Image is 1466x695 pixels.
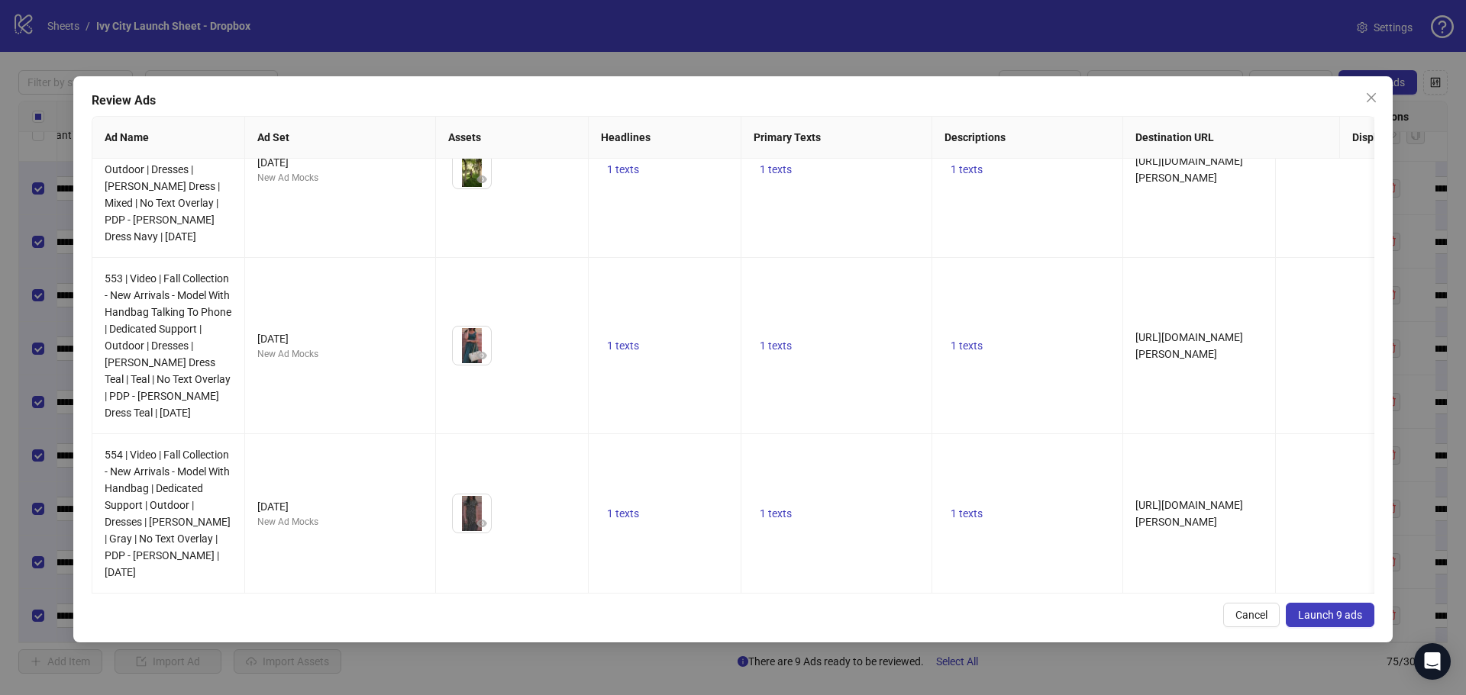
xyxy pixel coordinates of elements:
button: Cancel [1223,603,1280,627]
span: eye [476,174,487,185]
th: Ad Name [92,117,245,159]
span: 1 texts [951,163,983,175]
div: New Ad Mocks [257,347,423,362]
th: Descriptions [932,117,1123,159]
span: Cancel [1235,609,1267,621]
span: 553 | Video | Fall Collection - New Arrivals - Model With Handbag Talking To Phone | Dedicated Su... [105,272,231,419]
button: Preview [473,170,491,188]
button: 1 texts [945,336,989,355]
span: [URL][DOMAIN_NAME][PERSON_NAME] [1135,499,1243,528]
div: Open Intercom Messenger [1414,643,1451,680]
div: [DATE] [257,154,423,171]
th: Destination URL [1123,117,1340,159]
span: [URL][DOMAIN_NAME][PERSON_NAME] [1135,331,1243,360]
span: 1 texts [760,507,792,520]
div: New Ad Mocks [257,515,423,529]
button: 1 texts [945,160,989,179]
div: [DATE] [257,498,423,515]
span: eye [476,350,487,361]
div: Review Ads [92,92,1374,110]
th: Ad Set [245,117,436,159]
span: 1 texts [760,339,792,352]
button: 1 texts [754,160,798,179]
button: 1 texts [754,504,798,523]
button: Preview [473,346,491,365]
th: Primary Texts [741,117,932,159]
button: Preview [473,514,491,533]
span: close [1365,92,1377,104]
span: 1 texts [951,339,983,352]
span: 1 texts [951,507,983,520]
span: 552 | Video | Fall Collection - New Arrivals - Model With Handbag Talking To Phone | Dedicated Su... [105,96,231,243]
button: 1 texts [601,160,645,179]
span: 554 | Video | Fall Collection - New Arrivals - Model With Handbag | Dedicated Support | Outdoor |... [105,449,231,578]
span: 1 texts [760,163,792,175]
span: 1 texts [607,507,639,520]
img: Asset 1 [453,327,491,365]
button: 1 texts [945,504,989,523]
img: Asset 1 [453,150,491,188]
div: New Ad Mocks [257,171,423,185]
span: eye [476,518,487,529]
button: 1 texts [754,336,798,355]
button: Close [1359,85,1384,110]
th: Assets [436,117,589,159]
div: [DATE] [257,330,423,347]
span: 1 texts [607,163,639,175]
span: 1 texts [607,339,639,352]
button: Launch 9 ads [1286,603,1374,627]
span: Launch 9 ads [1298,609,1362,621]
button: 1 texts [601,336,645,355]
th: Headlines [589,117,741,159]
button: 1 texts [601,504,645,523]
img: Asset 1 [453,494,491,533]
